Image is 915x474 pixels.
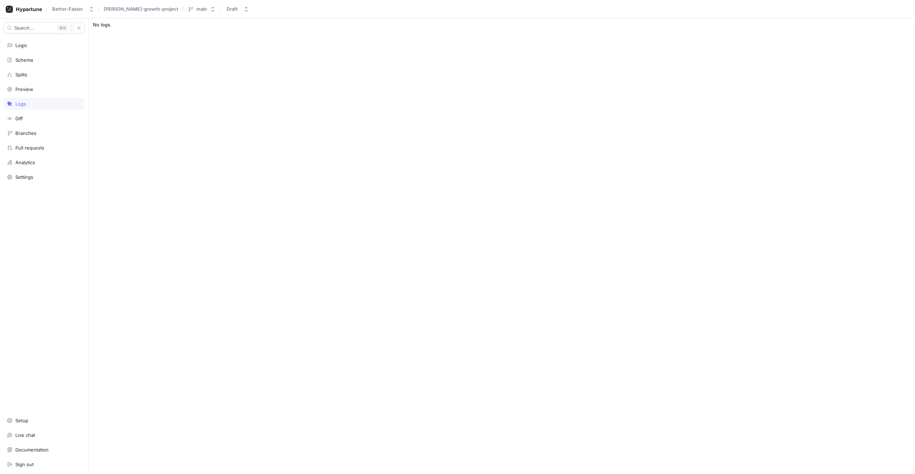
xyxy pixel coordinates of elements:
div: Bettor-Faster [52,6,83,12]
a: Documentation [4,444,85,456]
button: Bettor-Faster [49,3,97,15]
div: Documentation [15,447,49,453]
div: Draft [227,6,238,12]
div: Analytics [15,160,35,165]
span: [PERSON_NAME]-growth-project [104,6,178,11]
div: Setup [15,418,28,423]
div: Sign out [15,462,34,467]
div: Live chat [15,432,35,438]
div: Diff [15,116,23,121]
div: Pull requests [15,145,44,151]
button: main [185,3,218,15]
div: Preview [15,86,33,92]
div: Settings [15,174,33,180]
div: Logs [15,101,26,107]
div: Splits [15,72,27,77]
div: No logs. [89,19,915,31]
div: Logic [15,42,27,48]
span: Search... [14,26,34,30]
button: Draft [224,3,252,15]
div: main [196,6,207,12]
div: K [57,24,68,31]
div: Schema [15,57,33,63]
button: Search...K [4,22,71,34]
div: Branches [15,130,36,136]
